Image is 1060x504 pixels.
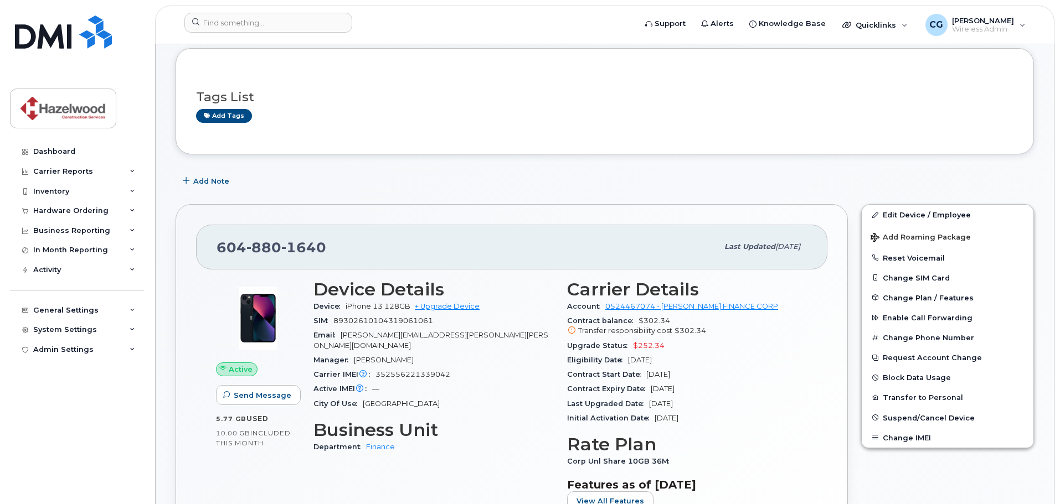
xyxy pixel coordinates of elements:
[711,18,734,29] span: Alerts
[775,242,800,251] span: [DATE]
[372,385,379,393] span: —
[862,205,1033,225] a: Edit Device / Employee
[567,434,807,454] h3: Rate Plan
[229,364,253,375] span: Active
[862,288,1033,308] button: Change Plan / Features
[862,248,1033,268] button: Reset Voicemail
[225,285,291,351] img: image20231002-3703462-1ig824h.jpeg
[952,25,1014,34] span: Wireless Admin
[246,239,281,256] span: 880
[862,428,1033,448] button: Change IMEI
[363,399,440,408] span: [GEOGRAPHIC_DATA]
[567,279,807,299] h3: Carrier Details
[313,331,548,349] span: [PERSON_NAME][EMAIL_ADDRESS][PERSON_NAME][PERSON_NAME][DOMAIN_NAME]
[655,414,678,422] span: [DATE]
[196,90,1013,104] h3: Tags List
[313,443,366,451] span: Department
[567,341,633,350] span: Upgrade Status
[313,399,363,408] span: City Of Use
[216,429,291,447] span: included this month
[567,370,646,378] span: Contract Start Date
[313,316,333,325] span: SIM
[415,302,480,310] a: + Upgrade Device
[567,478,807,491] h3: Features as of [DATE]
[313,385,372,393] span: Active IMEI
[883,293,974,302] span: Change Plan / Features
[313,370,375,378] span: Carrier IMEI
[862,347,1033,367] button: Request Account Change
[313,331,341,339] span: Email
[633,341,665,350] span: $252.34
[578,326,672,335] span: Transfer responsibility cost
[952,16,1014,25] span: [PERSON_NAME]
[246,414,269,423] span: used
[216,415,246,423] span: 5.77 GB
[567,399,649,408] span: Last Upgraded Date
[567,316,639,325] span: Contract balance
[567,457,675,465] span: Corp Unl Share 10GB 36M
[651,385,675,393] span: [DATE]
[862,367,1033,387] button: Block Data Usage
[216,385,301,405] button: Send Message
[918,14,1033,36] div: Chris Gillespie
[675,326,706,335] span: $302.34
[655,18,686,29] span: Support
[871,233,971,243] span: Add Roaming Package
[313,302,346,310] span: Device
[193,176,229,186] span: Add Note
[862,408,1033,428] button: Suspend/Cancel Device
[184,13,352,33] input: Find something...
[567,316,807,336] span: $302.34
[216,429,250,437] span: 10.00 GB
[234,390,291,401] span: Send Message
[856,20,896,29] span: Quicklinks
[724,242,775,251] span: Last updated
[313,356,354,364] span: Manager
[567,356,628,364] span: Eligibility Date
[693,13,742,35] a: Alerts
[346,302,410,310] span: iPhone 13 128GB
[567,414,655,422] span: Initial Activation Date
[637,13,693,35] a: Support
[862,308,1033,328] button: Enable Call Forwarding
[366,443,395,451] a: Finance
[176,171,239,191] button: Add Note
[313,420,554,440] h3: Business Unit
[567,302,605,310] span: Account
[862,328,1033,347] button: Change Phone Number
[333,316,433,325] span: 89302610104319061061
[883,314,972,322] span: Enable Call Forwarding
[313,279,554,299] h3: Device Details
[883,413,975,422] span: Suspend/Cancel Device
[929,18,943,32] span: CG
[217,239,326,256] span: 604
[862,387,1033,407] button: Transfer to Personal
[646,370,670,378] span: [DATE]
[281,239,326,256] span: 1640
[759,18,826,29] span: Knowledge Base
[375,370,450,378] span: 352556221339042
[835,14,915,36] div: Quicklinks
[628,356,652,364] span: [DATE]
[862,225,1033,248] button: Add Roaming Package
[354,356,414,364] span: [PERSON_NAME]
[567,385,651,393] span: Contract Expiry Date
[196,109,252,123] a: Add tags
[742,13,833,35] a: Knowledge Base
[605,302,778,310] a: 0524467074 - [PERSON_NAME] FINANCE CORP
[862,268,1033,288] button: Change SIM Card
[649,399,673,408] span: [DATE]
